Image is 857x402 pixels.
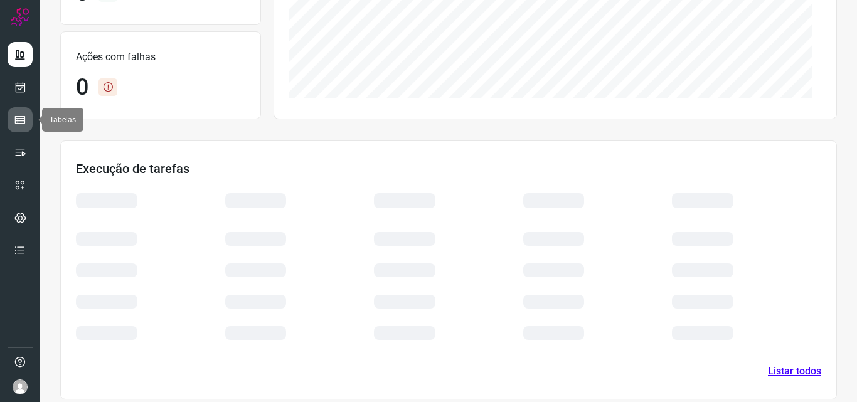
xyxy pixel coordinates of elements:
img: avatar-user-boy.jpg [13,379,28,394]
img: Logo [11,8,29,26]
p: Ações com falhas [76,50,245,65]
h1: 0 [76,74,88,101]
h3: Execução de tarefas [76,161,821,176]
a: Listar todos [768,364,821,379]
span: Tabelas [50,115,76,124]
